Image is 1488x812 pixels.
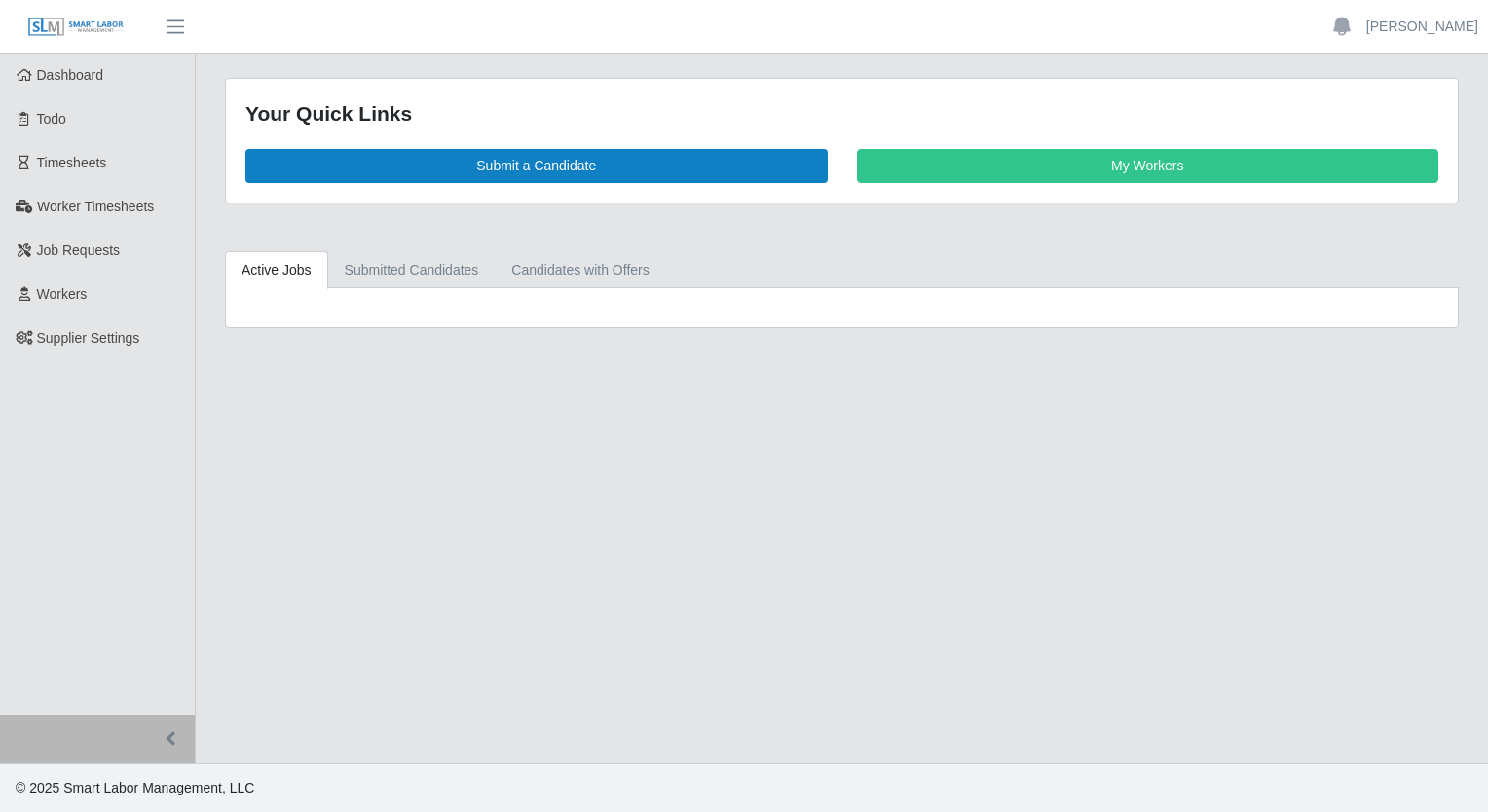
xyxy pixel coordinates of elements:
[37,286,88,302] span: Workers
[37,155,107,170] span: Timesheets
[495,251,665,289] a: Candidates with Offers
[37,111,66,127] span: Todo
[857,149,1439,183] a: My Workers
[37,242,121,258] span: Job Requests
[245,149,828,183] a: Submit a Candidate
[1366,17,1478,37] a: [PERSON_NAME]
[225,251,328,289] a: Active Jobs
[328,251,496,289] a: Submitted Candidates
[27,17,125,38] img: SLM Logo
[37,330,140,346] span: Supplier Settings
[37,67,104,83] span: Dashboard
[245,98,1438,129] div: Your Quick Links
[37,199,154,214] span: Worker Timesheets
[16,780,254,795] span: © 2025 Smart Labor Management, LLC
